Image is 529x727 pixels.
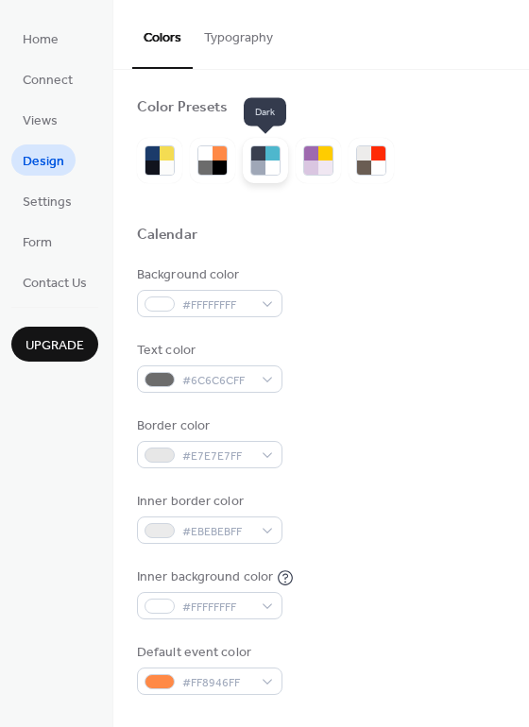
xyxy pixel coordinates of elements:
[23,152,64,172] span: Design
[11,144,76,176] a: Design
[244,98,286,127] span: Dark
[11,226,63,257] a: Form
[23,71,73,91] span: Connect
[137,643,279,663] div: Default event color
[23,111,58,131] span: Views
[137,567,273,587] div: Inner background color
[137,416,279,436] div: Border color
[137,98,228,118] div: Color Presets
[11,266,98,297] a: Contact Us
[182,447,252,466] span: #E7E7E7FF
[11,185,83,216] a: Settings
[137,226,197,245] div: Calendar
[137,341,279,361] div: Text color
[23,30,59,50] span: Home
[11,63,84,94] a: Connect
[11,327,98,362] button: Upgrade
[137,492,279,512] div: Inner border color
[182,598,252,617] span: #FFFFFFFF
[23,233,52,253] span: Form
[11,104,69,135] a: Views
[23,193,72,212] span: Settings
[182,673,252,693] span: #FF8946FF
[23,274,87,294] span: Contact Us
[137,265,279,285] div: Background color
[182,371,252,391] span: #6C6C6CFF
[182,296,252,315] span: #FFFFFFFF
[26,336,84,356] span: Upgrade
[11,23,70,54] a: Home
[182,522,252,542] span: #EBEBEBFF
